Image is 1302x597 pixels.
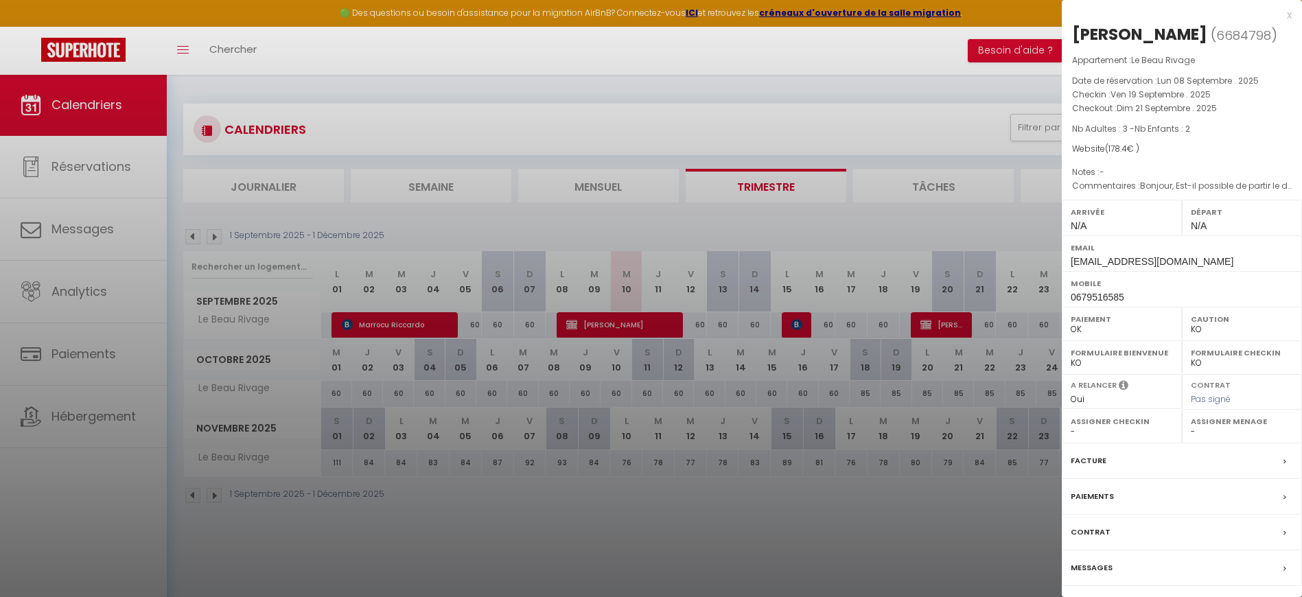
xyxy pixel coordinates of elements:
label: Messages [1071,561,1113,575]
span: Ven 19 Septembre . 2025 [1111,89,1211,100]
span: Pas signé [1191,393,1231,405]
span: ( ) [1211,25,1277,45]
span: ( € ) [1105,143,1139,154]
span: Nb Enfants : 2 [1135,123,1190,134]
span: Nb Adultes : 3 - [1072,123,1190,134]
label: Paiements [1071,489,1114,504]
span: Le Beau Rivage [1131,54,1195,66]
div: Website [1072,143,1292,156]
label: A relancer [1071,379,1117,391]
p: Commentaires : [1072,179,1292,193]
label: Contrat [1071,525,1111,539]
span: N/A [1191,220,1207,231]
label: Facture [1071,454,1106,468]
span: Dim 21 Septembre . 2025 [1117,102,1217,114]
button: Ouvrir le widget de chat LiveChat [11,5,52,47]
span: 6684798 [1216,27,1271,44]
p: Appartement : [1072,54,1292,67]
span: 178.4 [1108,143,1127,154]
p: Checkout : [1072,102,1292,115]
span: [EMAIL_ADDRESS][DOMAIN_NAME] [1071,256,1233,267]
label: Départ [1191,205,1293,219]
label: Arrivée [1071,205,1173,219]
div: [PERSON_NAME] [1072,23,1207,45]
span: 0679516585 [1071,292,1124,303]
i: Sélectionner OUI si vous souhaiter envoyer les séquences de messages post-checkout [1119,379,1128,395]
label: Assigner Menage [1191,414,1293,428]
div: x [1062,7,1292,23]
label: Paiement [1071,312,1173,326]
p: Checkin : [1072,88,1292,102]
span: - [1100,166,1104,178]
label: Caution [1191,312,1293,326]
span: Lun 08 Septembre . 2025 [1157,75,1259,86]
label: Formulaire Bienvenue [1071,346,1173,360]
label: Mobile [1071,277,1293,290]
label: Assigner Checkin [1071,414,1173,428]
p: Notes : [1072,165,1292,179]
label: Formulaire Checkin [1191,346,1293,360]
span: N/A [1071,220,1086,231]
label: Email [1071,241,1293,255]
p: Date de réservation : [1072,74,1292,88]
label: Contrat [1191,379,1231,388]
